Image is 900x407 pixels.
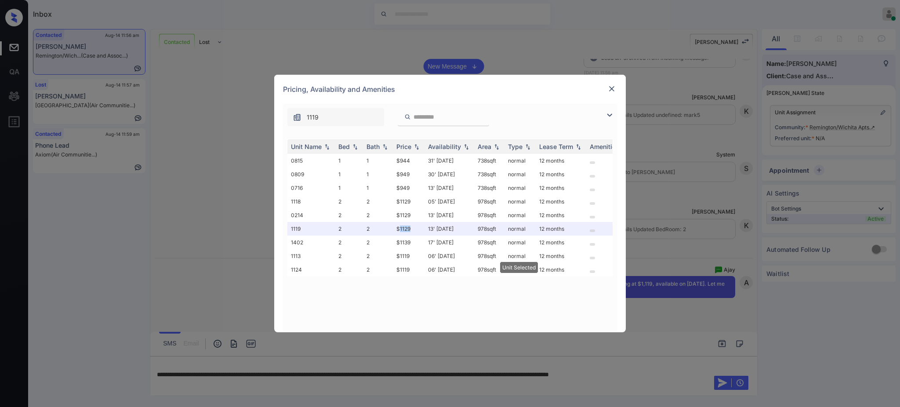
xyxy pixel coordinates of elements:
[425,154,474,167] td: 31' [DATE]
[363,167,393,181] td: 1
[287,236,335,249] td: 1402
[363,154,393,167] td: 1
[335,222,363,236] td: 2
[335,263,363,276] td: 2
[536,167,586,181] td: 12 months
[536,236,586,249] td: 12 months
[412,144,421,150] img: sorting
[474,222,504,236] td: 978 sqft
[425,249,474,263] td: 06' [DATE]
[335,236,363,249] td: 2
[335,249,363,263] td: 2
[504,167,536,181] td: normal
[338,143,350,150] div: Bed
[393,263,425,276] td: $1119
[504,222,536,236] td: normal
[363,222,393,236] td: 2
[607,84,616,93] img: close
[478,143,491,150] div: Area
[536,208,586,222] td: 12 months
[274,75,626,104] div: Pricing, Availability and Amenities
[335,167,363,181] td: 1
[335,195,363,208] td: 2
[287,249,335,263] td: 1113
[425,167,474,181] td: 30' [DATE]
[291,143,322,150] div: Unit Name
[335,181,363,195] td: 1
[474,208,504,222] td: 978 sqft
[363,181,393,195] td: 1
[504,208,536,222] td: normal
[504,263,536,276] td: normal
[323,144,331,150] img: sorting
[393,208,425,222] td: $1129
[536,154,586,167] td: 12 months
[462,144,471,150] img: sorting
[604,110,615,120] img: icon-zuma
[425,181,474,195] td: 13' [DATE]
[590,143,619,150] div: Amenities
[393,249,425,263] td: $1119
[393,181,425,195] td: $949
[536,263,586,276] td: 12 months
[536,249,586,263] td: 12 months
[363,263,393,276] td: 2
[425,263,474,276] td: 06' [DATE]
[425,195,474,208] td: 05' [DATE]
[523,144,532,150] img: sorting
[425,222,474,236] td: 13' [DATE]
[504,249,536,263] td: normal
[492,144,501,150] img: sorting
[293,113,301,122] img: icon-zuma
[393,222,425,236] td: $1129
[428,143,461,150] div: Availability
[307,113,319,122] span: 1119
[393,195,425,208] td: $1129
[396,143,411,150] div: Price
[404,113,411,121] img: icon-zuma
[425,236,474,249] td: 17' [DATE]
[474,154,504,167] td: 738 sqft
[363,208,393,222] td: 2
[287,181,335,195] td: 0716
[425,208,474,222] td: 13' [DATE]
[539,143,573,150] div: Lease Term
[393,167,425,181] td: $949
[474,181,504,195] td: 738 sqft
[504,181,536,195] td: normal
[536,181,586,195] td: 12 months
[393,236,425,249] td: $1139
[574,144,583,150] img: sorting
[351,144,359,150] img: sorting
[335,208,363,222] td: 2
[474,195,504,208] td: 978 sqft
[474,236,504,249] td: 978 sqft
[536,195,586,208] td: 12 months
[287,167,335,181] td: 0809
[381,144,389,150] img: sorting
[504,195,536,208] td: normal
[335,154,363,167] td: 1
[474,167,504,181] td: 738 sqft
[287,222,335,236] td: 1119
[363,249,393,263] td: 2
[363,236,393,249] td: 2
[287,263,335,276] td: 1124
[363,195,393,208] td: 2
[367,143,380,150] div: Bath
[536,222,586,236] td: 12 months
[287,195,335,208] td: 1118
[508,143,523,150] div: Type
[393,154,425,167] td: $944
[474,249,504,263] td: 978 sqft
[287,154,335,167] td: 0815
[474,263,504,276] td: 978 sqft
[504,236,536,249] td: normal
[504,154,536,167] td: normal
[287,208,335,222] td: 0214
